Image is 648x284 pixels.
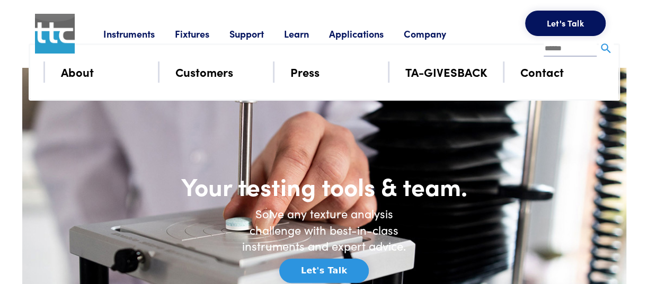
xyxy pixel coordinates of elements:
[103,27,175,40] a: Instruments
[405,63,487,81] a: TA-GIVESBACK
[525,11,606,36] button: Let's Talk
[144,171,504,201] h1: Your testing tools & team.
[35,14,75,54] img: ttc_logo_1x1_v1.0.png
[234,206,414,254] h6: Solve any texture analysis challenge with best-in-class instruments and expert advice.
[229,27,284,40] a: Support
[404,27,466,40] a: Company
[175,27,229,40] a: Fixtures
[290,63,319,81] a: Press
[520,63,564,81] a: Contact
[329,27,404,40] a: Applications
[284,27,329,40] a: Learn
[61,63,94,81] a: About
[175,63,233,81] a: Customers
[279,259,369,283] button: Let's Talk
